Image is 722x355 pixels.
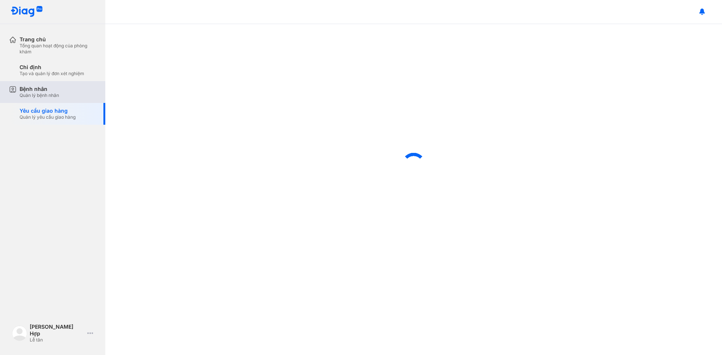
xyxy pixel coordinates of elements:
[20,114,76,120] div: Quản lý yêu cầu giao hàng
[30,337,84,343] div: Lễ tân
[20,107,76,114] div: Yêu cầu giao hàng
[20,36,96,43] div: Trang chủ
[20,86,59,92] div: Bệnh nhân
[30,323,84,337] div: [PERSON_NAME] Hợp
[11,6,43,18] img: logo
[12,326,27,341] img: logo
[20,92,59,98] div: Quản lý bệnh nhân
[20,43,96,55] div: Tổng quan hoạt động của phòng khám
[20,71,84,77] div: Tạo và quản lý đơn xét nghiệm
[20,64,84,71] div: Chỉ định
